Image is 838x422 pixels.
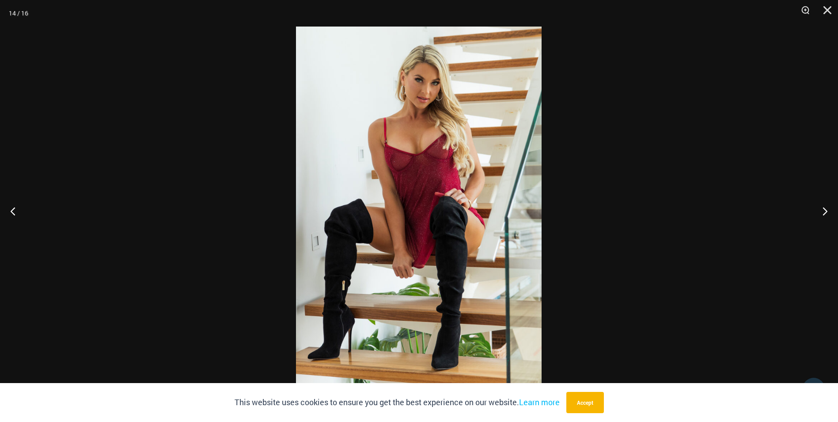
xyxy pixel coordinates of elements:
[296,27,542,395] img: Guilty Pleasures Red 1260 Slip 6045 Thong 06v2
[566,392,604,413] button: Accept
[519,397,560,407] a: Learn more
[9,7,28,20] div: 14 / 16
[235,396,560,409] p: This website uses cookies to ensure you get the best experience on our website.
[805,189,838,233] button: Next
